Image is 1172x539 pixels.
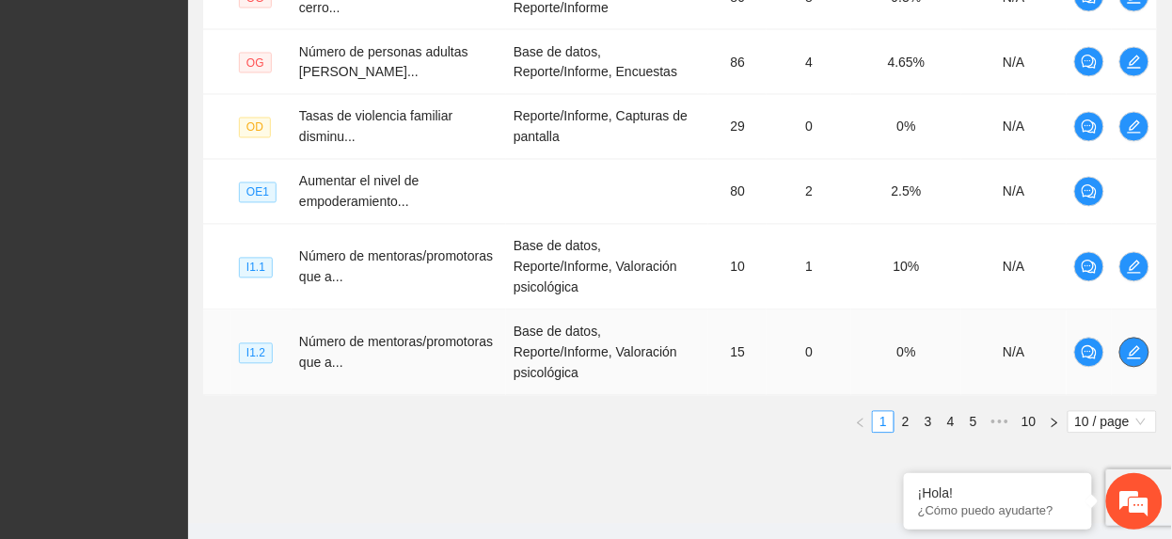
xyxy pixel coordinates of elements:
span: I1.1 [239,258,273,278]
li: Previous Page [849,411,872,434]
td: 29 [708,95,767,160]
td: 2.5% [851,160,961,225]
li: 5 [962,411,985,434]
textarea: Escriba su mensaje y pulse “Intro” [9,348,358,414]
span: edit [1120,55,1148,70]
li: 2 [895,411,917,434]
td: 4 [767,30,851,95]
button: left [849,411,872,434]
td: 15 [708,310,767,396]
td: 0% [851,310,961,396]
div: Minimizar ventana de chat en vivo [309,9,354,55]
span: Estamos en línea. [109,168,260,358]
div: Page Size [1068,411,1157,434]
div: Chatee con nosotros ahora [98,96,316,120]
td: 0 [767,310,851,396]
div: ¡Hola! [918,485,1078,500]
td: 2 [767,160,851,225]
td: Base de datos, Reporte/Informe, Encuestas [506,30,708,95]
td: N/A [961,310,1067,396]
td: 80 [708,160,767,225]
td: N/A [961,30,1067,95]
button: edit [1119,112,1149,142]
span: edit [1120,345,1148,360]
button: edit [1119,252,1149,282]
li: Next Page [1043,411,1066,434]
span: right [1049,418,1060,429]
td: N/A [961,95,1067,160]
button: comment [1074,112,1104,142]
button: edit [1119,338,1149,368]
li: 1 [872,411,895,434]
td: 10% [851,225,961,310]
a: 1 [873,412,894,433]
td: N/A [961,225,1067,310]
li: 4 [940,411,962,434]
a: 10 [1016,412,1042,433]
span: edit [1120,260,1148,275]
a: 2 [895,412,916,433]
li: 10 [1015,411,1043,434]
td: 0 [767,95,851,160]
span: Tasas de violencia familiar disminu... [299,109,452,145]
button: right [1043,411,1066,434]
td: N/A [961,160,1067,225]
td: 0% [851,95,961,160]
span: Número de personas adultas [PERSON_NAME]... [299,44,468,80]
td: 4.65% [851,30,961,95]
span: I1.2 [239,343,273,364]
td: Base de datos, Reporte/Informe, Valoración psicológica [506,310,708,396]
button: comment [1074,177,1104,207]
span: Aumentar el nivel de empoderamiento... [299,174,420,210]
a: 4 [941,412,961,433]
a: 5 [963,412,984,433]
span: OD [239,118,271,138]
span: Número de mentoras/promotoras que a... [299,335,493,371]
span: ••• [985,411,1015,434]
a: 3 [918,412,939,433]
td: 10 [708,225,767,310]
button: comment [1074,47,1104,77]
td: Base de datos, Reporte/Informe, Valoración psicológica [506,225,708,310]
td: 1 [767,225,851,310]
span: OE1 [239,182,277,203]
span: 10 / page [1075,412,1149,433]
td: 86 [708,30,767,95]
li: Next 5 Pages [985,411,1015,434]
span: OG [239,53,272,73]
li: 3 [917,411,940,434]
td: Reporte/Informe, Capturas de pantalla [506,95,708,160]
button: comment [1074,338,1104,368]
p: ¿Cómo puedo ayudarte? [918,503,1078,517]
button: comment [1074,252,1104,282]
span: Número de mentoras/promotoras que a... [299,249,493,285]
span: left [855,418,866,429]
button: edit [1119,47,1149,77]
span: edit [1120,119,1148,135]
